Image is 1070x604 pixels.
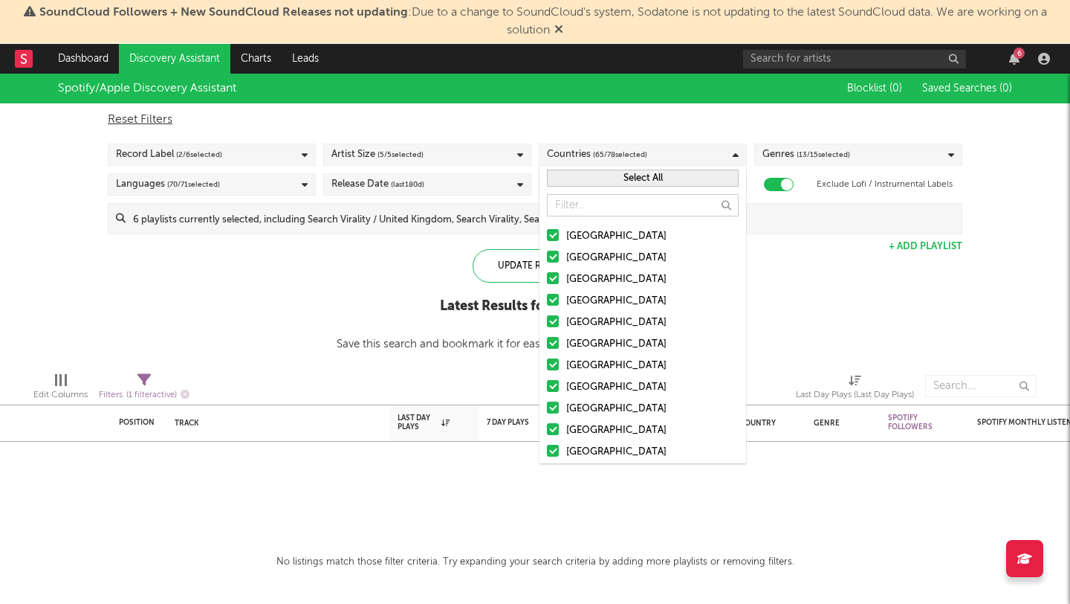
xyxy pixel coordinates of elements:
span: Dismiss [554,25,563,36]
span: ( 1 filter active) [126,391,177,399]
input: Search for artists [743,50,966,68]
button: Select All [547,170,739,187]
span: ( 13 / 15 selected) [797,146,850,164]
a: Charts [230,44,282,74]
div: Spotify/Apple Discovery Assistant [58,80,236,97]
div: [GEOGRAPHIC_DATA] [566,335,739,353]
input: Search... [925,375,1037,397]
div: Filters(1 filter active) [99,367,189,411]
div: [GEOGRAPHIC_DATA] [566,357,739,375]
span: Saved Searches [922,83,1012,94]
div: [GEOGRAPHIC_DATA] [566,443,739,461]
a: Dashboard [48,44,119,74]
div: No listings match those filter criteria. Try expanding your search criteria by adding more playli... [276,553,794,571]
label: Exclude Lofi / Instrumental Labels [817,176,953,193]
div: Artist Size [331,146,424,164]
a: Discovery Assistant [119,44,230,74]
div: Genre [814,419,866,428]
div: Record Label [116,146,222,164]
div: Position [119,418,155,427]
a: Leads [282,44,329,74]
div: [GEOGRAPHIC_DATA] [566,228,739,245]
span: SoundCloud Followers + New SoundCloud Releases not updating [39,7,408,19]
div: [GEOGRAPHIC_DATA] [566,422,739,440]
div: Reset Filters [108,111,962,129]
div: Last Day Plays (Last Day Plays) [796,367,914,411]
div: [GEOGRAPHIC_DATA] [566,400,739,418]
div: Update Results [473,249,597,283]
div: [GEOGRAPHIC_DATA] [566,314,739,332]
div: 7 Day Plays [487,418,539,427]
div: Spotify Followers [888,414,940,431]
div: Save this search and bookmark it for easy access: [337,338,734,350]
span: ( 0 ) [889,83,902,94]
div: [GEOGRAPHIC_DATA] [566,249,739,267]
div: Filters [99,386,189,405]
div: Genres [762,146,850,164]
div: Languages [116,176,220,193]
div: Last Day Plays (Last Day Plays) [796,386,914,404]
div: [GEOGRAPHIC_DATA] [566,271,739,289]
button: + Add Playlist [889,242,962,251]
button: Saved Searches (0) [918,83,1012,94]
div: Countries [547,146,647,164]
div: Country [739,419,791,428]
span: ( 70 / 71 selected) [167,176,220,193]
span: ( 5 / 5 selected) [377,146,424,164]
span: ( 65 / 78 selected) [593,146,647,164]
div: 6 [1014,48,1025,59]
div: Latest Results for Your Search [337,298,734,315]
div: Track [175,419,375,428]
div: [GEOGRAPHIC_DATA] [566,379,739,396]
div: Edit Columns [33,367,88,411]
span: ( 0 ) [999,83,1012,94]
input: Filter... [547,194,739,216]
span: : Due to a change to SoundCloud's system, Sodatone is not updating to the latest SoundCloud data.... [39,7,1047,36]
div: Last Day Plays [398,414,450,431]
div: [GEOGRAPHIC_DATA] [566,292,739,310]
button: 6 [1009,53,1019,65]
div: Edit Columns [33,386,88,404]
span: (last 180 d) [391,176,424,193]
span: Blocklist [847,83,902,94]
input: 6 playlists currently selected, including Search Virality / United Kingdom, Search Virality, Sear... [126,204,962,234]
div: Release Date [331,176,424,193]
span: ( 2 / 6 selected) [176,146,222,164]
